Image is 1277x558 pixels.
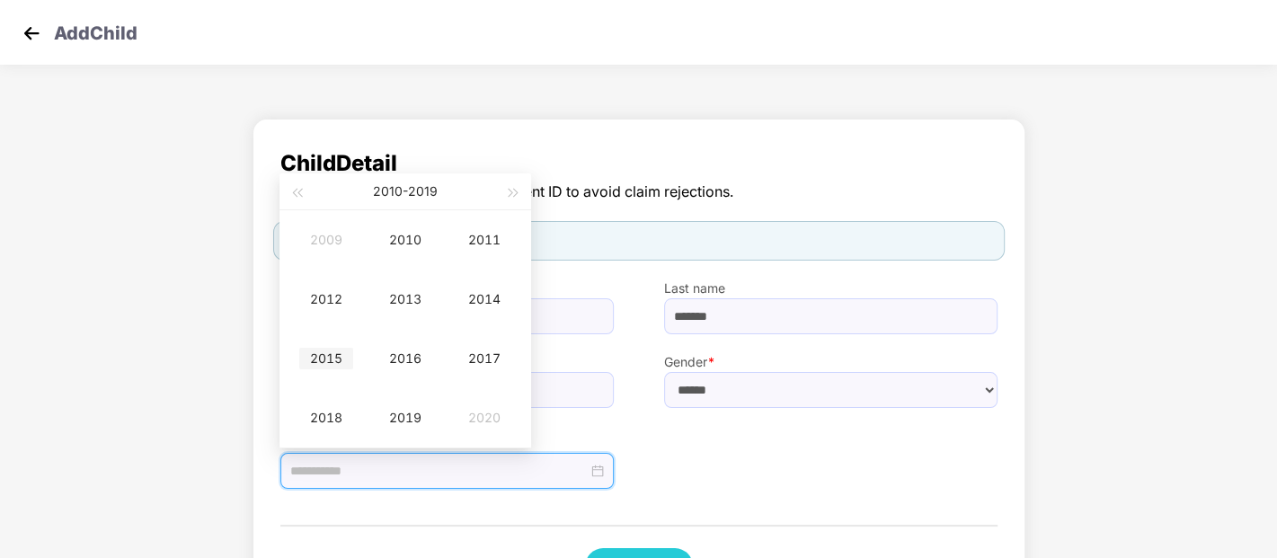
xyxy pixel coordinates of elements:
span: Child Detail [280,146,998,181]
td: 2020 [445,388,524,447]
div: 2016 [378,348,432,369]
td: 2009 [287,210,366,270]
div: 2020 [457,407,511,429]
label: Last name [664,279,998,298]
label: Gender [664,352,998,372]
div: 2017 [457,348,511,369]
div: 2010 [378,229,432,251]
span: The detail should be as per government ID to avoid claim rejections. [280,181,998,203]
td: 2011 [445,210,524,270]
img: svg+xml;base64,PHN2ZyB4bWxucz0iaHR0cDovL3d3dy53My5vcmcvMjAwMC9zdmciIHdpZHRoPSIzMCIgaGVpZ2h0PSIzMC... [18,20,45,47]
div: 2019 [378,407,432,429]
td: 2014 [445,270,524,329]
td: 2017 [445,329,524,388]
td: 2018 [287,388,366,447]
td: 2012 [287,270,366,329]
div: 2012 [299,288,353,310]
td: 2010 [366,210,445,270]
div: 2018 [299,407,353,429]
td: 2016 [366,329,445,388]
button: 2010-2019 [373,173,438,209]
p: Add Child [54,20,137,41]
div: 2011 [457,229,511,251]
div: 2014 [457,288,511,310]
div: 2015 [299,348,353,369]
td: 2019 [366,388,445,447]
td: 2015 [287,329,366,388]
td: 2013 [366,270,445,329]
div: 2013 [378,288,432,310]
div: 2009 [299,229,353,251]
